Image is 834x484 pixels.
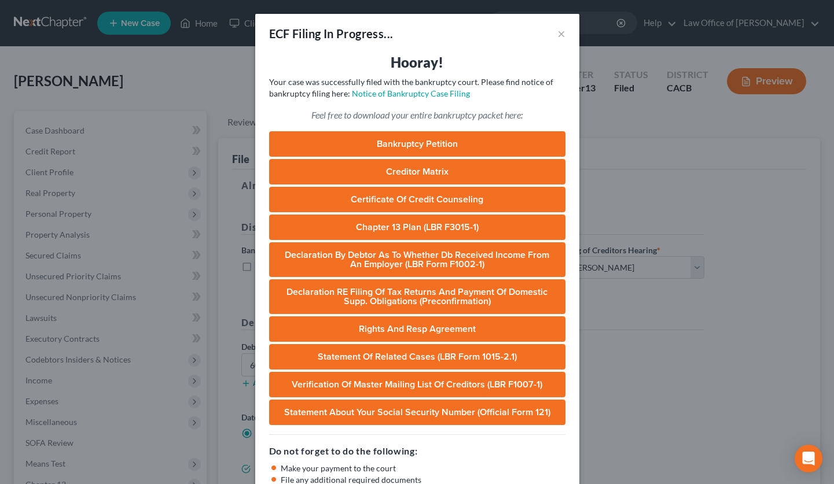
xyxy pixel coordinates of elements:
span: Your case was successfully filed with the bankruptcy court. Please find notice of bankruptcy fili... [269,77,553,98]
a: Statement About Your Social Security Number (Official Form 121) [269,400,565,425]
a: Rights and Resp Agreement [269,316,565,342]
button: × [557,27,565,40]
a: Statement of Related Cases (LBR Form 1015-2.1) [269,344,565,370]
a: Certificate of Credit Counseling [269,187,565,212]
div: ECF Filing In Progress... [269,25,394,42]
a: Bankruptcy Petition [269,131,565,157]
li: Make your payment to the court [281,463,565,474]
a: Verification of Master Mailing List of Creditors (LBR F1007-1) [269,372,565,397]
a: Declaration by Debtor as to Whether Db Received Income From an Employer (LBR Form F1002-1) [269,242,565,277]
a: Creditor Matrix [269,159,565,184]
a: Declaration RE Filing of Tax Returns and Payment of Domestic Supp. Obligations (Preconfirmation) [269,279,565,314]
p: Feel free to download your entire bankruptcy packet here: [269,109,565,122]
a: Chapter 13 Plan (LBR F3015-1) [269,215,565,240]
h3: Hooray! [269,53,565,72]
div: Open Intercom Messenger [795,445,822,472]
a: Notice of Bankruptcy Case Filing [352,88,470,98]
h5: Do not forget to do the following: [269,444,565,458]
